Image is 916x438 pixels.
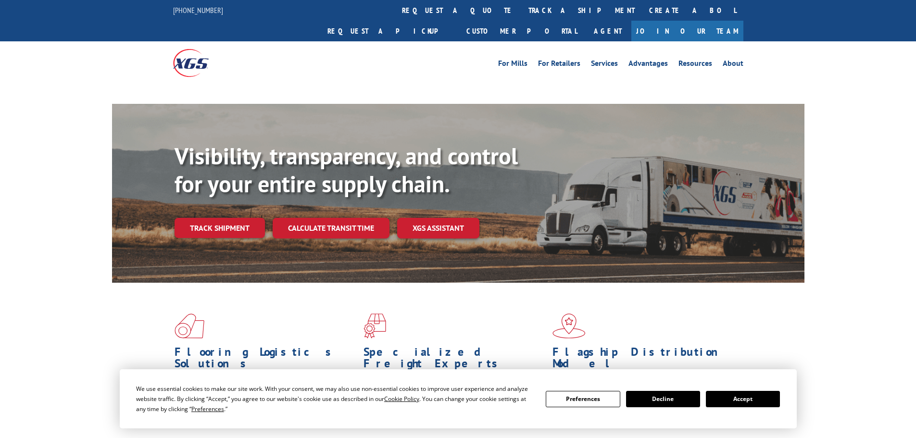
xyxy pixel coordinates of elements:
[538,60,580,70] a: For Retailers
[175,346,356,374] h1: Flooring Logistics Solutions
[591,60,618,70] a: Services
[384,395,419,403] span: Cookie Policy
[364,313,386,338] img: xgs-icon-focused-on-flooring-red
[459,21,584,41] a: Customer Portal
[552,346,734,374] h1: Flagship Distribution Model
[175,218,265,238] a: Track shipment
[626,391,700,407] button: Decline
[136,384,534,414] div: We use essential cookies to make our site work. With your consent, we may also use non-essential ...
[191,405,224,413] span: Preferences
[546,391,620,407] button: Preferences
[498,60,527,70] a: For Mills
[631,21,743,41] a: Join Our Team
[120,369,797,428] div: Cookie Consent Prompt
[584,21,631,41] a: Agent
[175,313,204,338] img: xgs-icon-total-supply-chain-intelligence-red
[706,391,780,407] button: Accept
[628,60,668,70] a: Advantages
[173,5,223,15] a: [PHONE_NUMBER]
[175,141,518,199] b: Visibility, transparency, and control for your entire supply chain.
[678,60,712,70] a: Resources
[364,346,545,374] h1: Specialized Freight Experts
[552,313,586,338] img: xgs-icon-flagship-distribution-model-red
[273,218,389,238] a: Calculate transit time
[397,218,479,238] a: XGS ASSISTANT
[723,60,743,70] a: About
[320,21,459,41] a: Request a pickup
